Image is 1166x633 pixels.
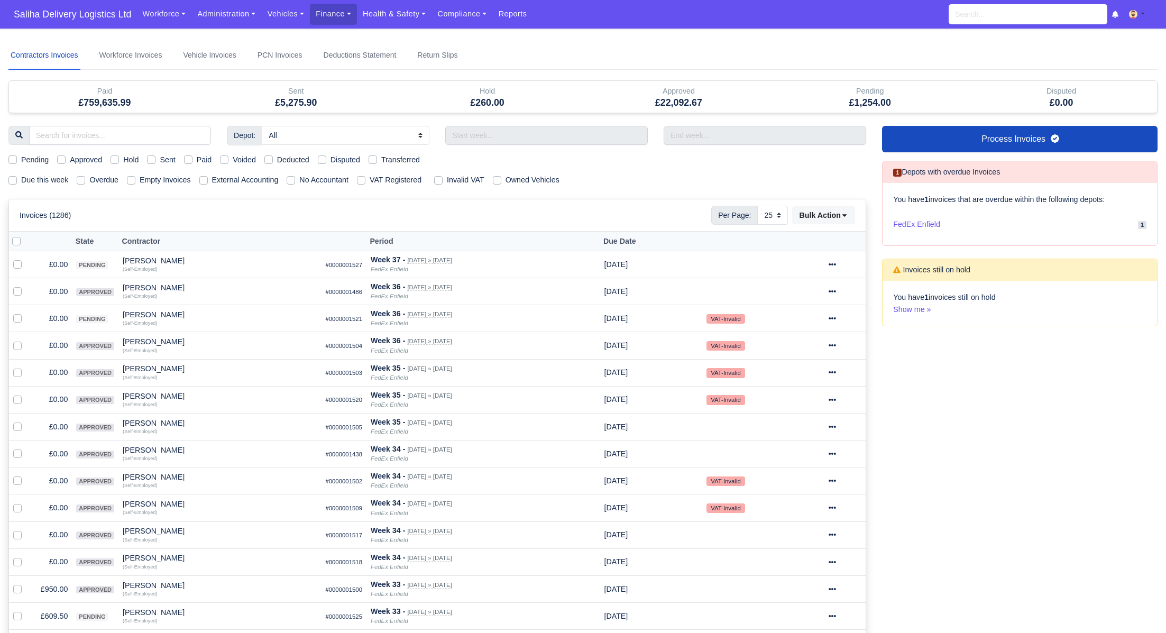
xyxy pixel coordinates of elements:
[706,368,745,378] small: VAT-Invalid
[371,580,405,589] strong: Week 33 -
[492,4,532,24] a: Reports
[123,402,157,407] small: (Self-Employed)
[123,446,317,454] div: [PERSON_NAME]
[191,4,261,24] a: Administration
[8,41,80,70] a: Contractors Invoices
[123,500,317,508] div: [PERSON_NAME]
[370,174,421,186] label: VAT Registered
[325,262,362,268] small: #0000001527
[774,81,966,113] div: Pending
[706,341,745,351] small: VAT-Invalid
[604,395,628,403] span: 1 month from now
[21,174,68,186] label: Due this week
[371,418,405,426] strong: Week 35 -
[974,97,1149,108] h5: £0.00
[325,586,362,593] small: #0000001500
[30,359,72,386] td: £0.00
[371,455,408,462] i: FedEx Enfield
[123,338,317,345] div: [PERSON_NAME]
[200,81,392,113] div: Sent
[277,154,309,166] label: Deducted
[123,429,157,434] small: (Self-Employed)
[30,441,72,467] td: £0.00
[371,401,408,408] i: FedEx Enfield
[325,424,362,430] small: #0000001505
[371,320,408,326] i: FedEx Enfield
[30,521,72,548] td: £0.00
[371,499,405,507] strong: Week 34 -
[371,553,405,562] strong: Week 34 -
[76,288,114,296] span: approved
[792,206,855,224] button: Bulk Action
[76,261,108,269] span: pending
[400,97,575,108] h5: £260.00
[76,586,114,594] span: approved
[325,316,362,322] small: #0000001521
[123,392,317,400] div: [PERSON_NAME]
[29,126,211,145] input: Search for invoices...
[30,467,72,494] td: £0.00
[506,174,559,186] label: Owned Vehicles
[123,348,157,353] small: (Self-Employed)
[706,395,745,405] small: VAT-Invalid
[325,451,362,457] small: #0000001438
[330,154,360,166] label: Disputed
[949,4,1107,24] input: Search...
[325,370,362,376] small: #0000001503
[407,528,452,535] small: [DATE] » [DATE]
[123,154,139,166] label: Hold
[123,554,317,562] div: [PERSON_NAME]
[604,341,628,350] span: 1 month from now
[123,267,157,272] small: (Self-Employed)
[30,575,72,602] td: £950.00
[123,582,317,589] div: [PERSON_NAME]
[415,41,460,70] a: Return Slips
[407,365,452,372] small: [DATE] » [DATE]
[123,537,157,543] small: (Self-Employed)
[604,423,628,431] span: 1 month from now
[160,154,175,166] label: Sent
[924,195,929,204] strong: 1
[123,527,317,535] div: [PERSON_NAME]
[123,375,157,380] small: (Self-Employed)
[208,97,384,108] h5: £5,275.90
[322,41,399,70] a: Deductions Statement
[371,510,408,516] i: FedEx Enfield
[604,557,628,566] span: 1 month from now
[604,476,628,485] span: 1 month from now
[371,591,408,597] i: FedEx Enfield
[30,386,72,413] td: £0.00
[893,168,1000,177] h6: Depots with overdue Invoices
[604,260,628,269] span: 1 month from now
[664,126,866,145] input: End week...
[325,343,362,349] small: #0000001504
[893,169,902,177] span: 1
[97,41,164,70] a: Workforce Invoices
[76,424,114,432] span: approved
[882,126,1158,152] a: Process Invoices
[604,314,628,323] span: 1 month from now
[123,257,317,264] div: [PERSON_NAME]
[893,218,940,231] span: FedEx Enfield
[883,281,1157,326] div: You have invoices still on hold
[325,559,362,565] small: #0000001518
[706,314,745,324] small: VAT-Invalid
[407,500,452,507] small: [DATE] » [DATE]
[123,473,317,481] div: [PERSON_NAME]
[30,332,72,359] td: £0.00
[76,531,114,539] span: approved
[381,154,420,166] label: Transferred
[70,154,102,166] label: Approved
[76,504,114,512] span: approved
[371,282,405,291] strong: Week 36 -
[123,293,157,299] small: (Self-Employed)
[9,81,200,113] div: Paid
[76,478,114,485] span: approved
[407,473,452,480] small: [DATE] » [DATE]
[123,419,317,427] div: [PERSON_NAME]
